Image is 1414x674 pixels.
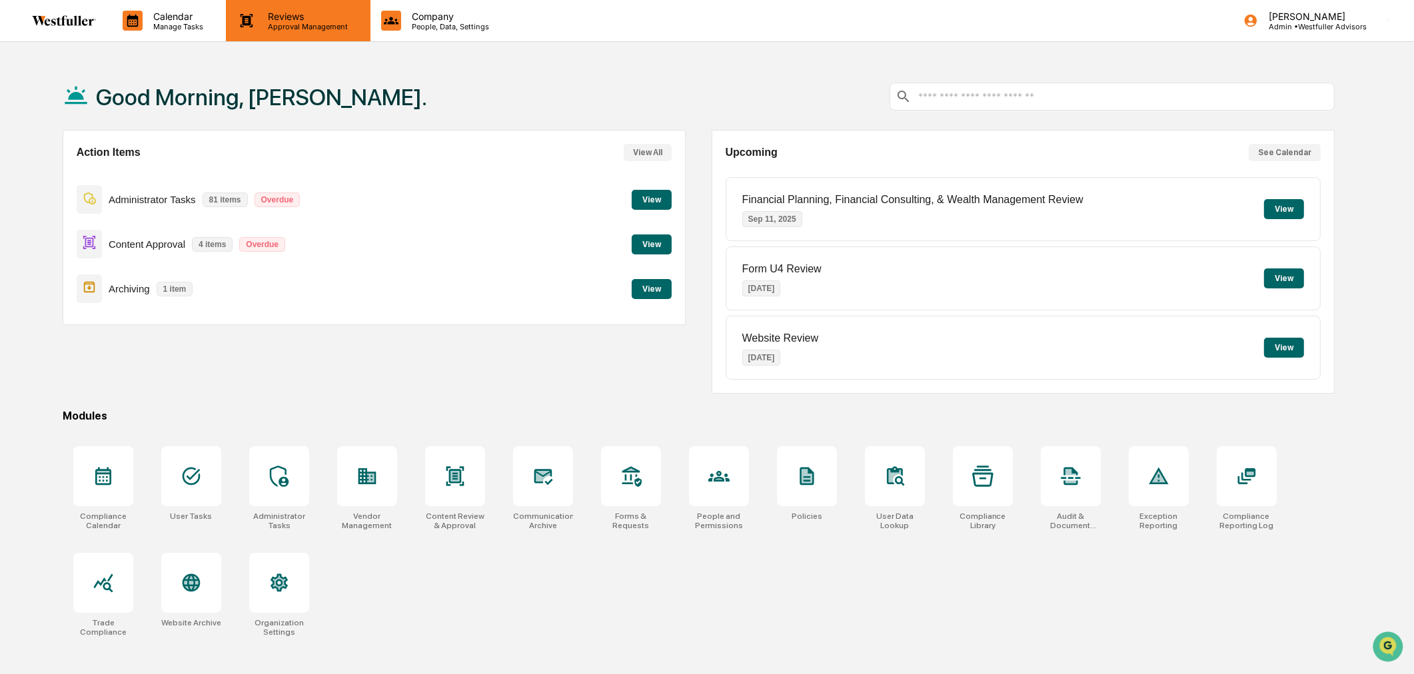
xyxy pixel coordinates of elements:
div: Compliance Library [953,511,1013,530]
p: Website Review [742,332,818,344]
p: 1 item [157,282,193,296]
button: View [1264,338,1304,358]
div: 🗄️ [97,274,107,284]
div: Administrator Tasks [249,511,309,530]
img: 1746055101610-c473b297-6a78-478c-a979-82029cc54cd1 [13,102,37,126]
p: Form U4 Review [742,263,822,275]
p: Overdue [239,237,285,252]
span: [PERSON_NAME] [41,181,108,192]
div: Communications Archive [513,511,573,530]
div: Organization Settings [249,618,309,637]
div: Past conversations [13,148,89,159]
button: View [632,234,672,254]
span: Attestations [110,272,165,286]
p: Overdue [255,192,301,207]
p: Calendar [143,11,210,22]
div: User Tasks [170,511,212,521]
h2: Upcoming [726,147,778,159]
p: Admin • Westfuller Advisors [1258,22,1367,31]
div: Trade Compliance [73,618,133,637]
div: Compliance Reporting Log [1217,511,1277,530]
span: • [111,217,115,228]
a: 🗄️Attestations [91,267,171,291]
a: View [632,192,672,205]
div: Start new chat [60,102,219,115]
p: Manage Tasks [143,22,210,31]
button: View All [624,144,672,161]
p: Administrator Tasks [109,194,196,205]
span: Preclearance [27,272,86,286]
div: People and Permissions [689,511,749,530]
a: View [632,282,672,294]
p: [PERSON_NAME] [1258,11,1367,22]
img: Rachel Stanley [13,204,35,226]
div: Audit & Document Logs [1041,511,1101,530]
span: [DATE] [118,181,145,192]
p: Content Approval [109,238,185,250]
span: [PERSON_NAME] [41,217,108,228]
p: People, Data, Settings [401,22,496,31]
button: See Calendar [1249,144,1321,161]
div: Policies [792,511,822,521]
img: 8933085812038_c878075ebb4cc5468115_72.jpg [28,102,52,126]
p: 81 items [203,192,248,207]
button: View [632,279,672,299]
button: View [1264,268,1304,288]
div: We're available if you need us! [60,115,183,126]
div: 🔎 [13,299,24,310]
p: Reviews [257,11,354,22]
img: logo [32,15,96,26]
div: Exception Reporting [1129,511,1189,530]
h1: Good Morning, [PERSON_NAME]. [96,84,427,111]
div: Forms & Requests [601,511,661,530]
span: [DATE] [118,217,145,228]
p: Sep 11, 2025 [742,211,802,227]
img: Rachel Stanley [13,168,35,190]
div: Website Archive [161,618,221,627]
a: Powered byPylon [94,330,161,340]
button: See all [207,145,243,161]
span: • [111,181,115,192]
div: Content Review & Approval [425,511,485,530]
h2: Action Items [77,147,141,159]
p: [DATE] [742,350,781,366]
div: Modules [63,410,1335,422]
p: Company [401,11,496,22]
div: 🖐️ [13,274,24,284]
div: Vendor Management [337,511,397,530]
button: View [632,190,672,210]
p: [DATE] [742,280,781,296]
p: 4 items [192,237,233,252]
a: 🖐️Preclearance [8,267,91,291]
div: User Data Lookup [865,511,925,530]
iframe: Open customer support [1371,630,1407,666]
p: Approval Management [257,22,354,31]
p: How can we help? [13,28,243,49]
a: 🔎Data Lookup [8,292,89,316]
button: View [1264,199,1304,219]
p: Archiving [109,283,150,294]
button: Start new chat [227,106,243,122]
a: View [632,237,672,250]
div: Compliance Calendar [73,511,133,530]
span: Pylon [133,330,161,340]
span: Data Lookup [27,298,84,311]
p: Financial Planning, Financial Consulting, & Wealth Management Review [742,194,1083,206]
